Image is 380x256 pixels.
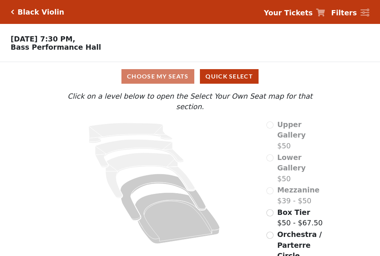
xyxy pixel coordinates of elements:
[277,207,323,228] label: $50 - $67.50
[331,7,369,18] a: Filters
[264,7,325,18] a: Your Tickets
[53,91,327,112] p: Click on a level below to open the Select Your Own Seat map for that section.
[277,186,319,194] span: Mezzanine
[95,139,184,167] path: Lower Gallery - Seats Available: 0
[18,8,64,16] h5: Black Violin
[277,120,306,139] span: Upper Gallery
[277,152,327,184] label: $50
[331,9,357,17] strong: Filters
[277,185,319,206] label: $39 - $50
[89,123,173,143] path: Upper Gallery - Seats Available: 0
[277,119,327,151] label: $50
[264,9,313,17] strong: Your Tickets
[277,153,306,172] span: Lower Gallery
[277,208,310,216] span: Box Tier
[11,9,14,15] a: Click here to go back to filters
[135,192,220,244] path: Orchestra / Parterre Circle - Seats Available: 691
[200,69,259,84] button: Quick Select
